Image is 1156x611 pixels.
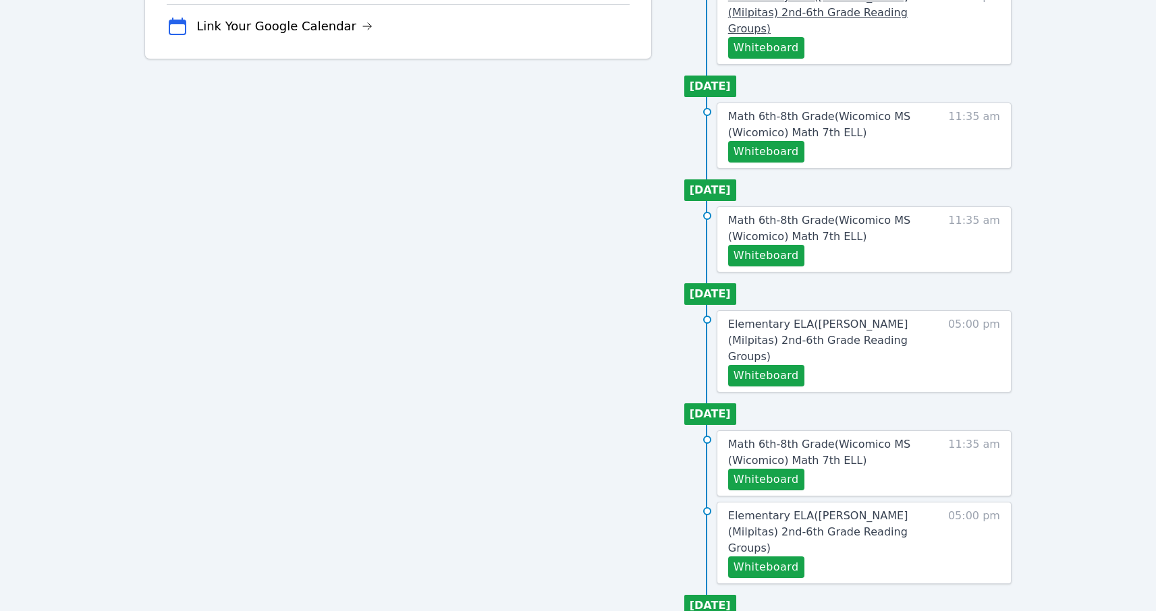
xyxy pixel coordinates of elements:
[728,110,910,139] span: Math 6th-8th Grade ( Wicomico MS (Wicomico) Math 7th ELL )
[728,469,804,490] button: Whiteboard
[728,316,932,365] a: Elementary ELA([PERSON_NAME] (Milpitas) 2nd-6th Grade Reading Groups)
[728,438,910,467] span: Math 6th-8th Grade ( Wicomico MS (Wicomico) Math 7th ELL )
[728,245,804,266] button: Whiteboard
[728,436,932,469] a: Math 6th-8th Grade(Wicomico MS (Wicomico) Math 7th ELL)
[684,76,736,97] li: [DATE]
[728,509,908,554] span: Elementary ELA ( [PERSON_NAME] (Milpitas) 2nd-6th Grade Reading Groups )
[728,212,932,245] a: Math 6th-8th Grade(Wicomico MS (Wicomico) Math 7th ELL)
[948,212,1000,266] span: 11:35 am
[684,403,736,425] li: [DATE]
[948,316,1000,386] span: 05:00 pm
[728,556,804,578] button: Whiteboard
[948,109,1000,163] span: 11:35 am
[728,141,804,163] button: Whiteboard
[196,17,373,36] a: Link Your Google Calendar
[728,318,908,363] span: Elementary ELA ( [PERSON_NAME] (Milpitas) 2nd-6th Grade Reading Groups )
[948,436,1000,490] span: 11:35 am
[728,109,932,141] a: Math 6th-8th Grade(Wicomico MS (Wicomico) Math 7th ELL)
[684,283,736,305] li: [DATE]
[948,508,1000,578] span: 05:00 pm
[728,365,804,386] button: Whiteboard
[728,37,804,59] button: Whiteboard
[728,214,910,243] span: Math 6th-8th Grade ( Wicomico MS (Wicomico) Math 7th ELL )
[684,179,736,201] li: [DATE]
[728,508,932,556] a: Elementary ELA([PERSON_NAME] (Milpitas) 2nd-6th Grade Reading Groups)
